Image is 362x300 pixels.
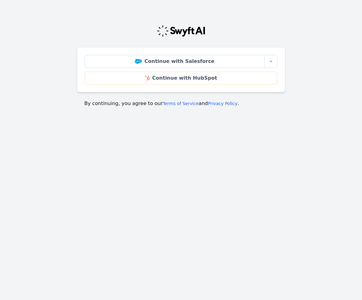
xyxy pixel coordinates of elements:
a: Continue with Salesforce [85,55,265,68]
a: Terms of Service [163,101,198,106]
a: Continue with HubSpot [85,72,277,85]
img: Salesforce [135,59,142,64]
img: Swyft Logo [157,25,205,37]
p: By continuing, you agree to our and . [84,100,278,107]
img: HubSpot [145,76,150,81]
a: Privacy Policy [208,101,237,106]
